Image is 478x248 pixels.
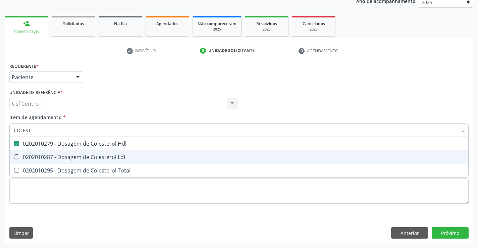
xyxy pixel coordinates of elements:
[114,21,127,27] span: Na fila
[14,168,464,173] div: 0202010295 - Dosagem de Colesterol Total
[156,21,178,27] span: Agendados
[208,48,255,54] div: Unidade solicitante
[198,21,236,27] span: Não compareceram
[12,74,69,81] span: Paciente
[198,27,236,32] div: 2025
[432,227,469,239] button: Próximo
[14,154,464,160] div: 0202010287 - Dosagem de Colesterol Ldl
[9,29,44,34] div: Nova marcação
[297,27,330,32] div: 2025
[391,227,428,239] button: Anterior
[63,21,84,27] span: Solicitados
[9,88,63,98] label: Unidade de referência
[9,61,39,71] label: Requerente
[14,141,464,146] div: 0202010279 - Dosagem de Colesterol Hdl
[250,27,283,32] div: 2025
[256,21,277,27] span: Resolvidos
[9,114,62,120] span: Item de agendamento
[200,48,206,54] div: 2
[23,20,30,27] div: person_add
[303,21,325,27] span: Cancelados
[9,227,33,239] button: Limpar
[14,123,458,137] input: Buscar por procedimentos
